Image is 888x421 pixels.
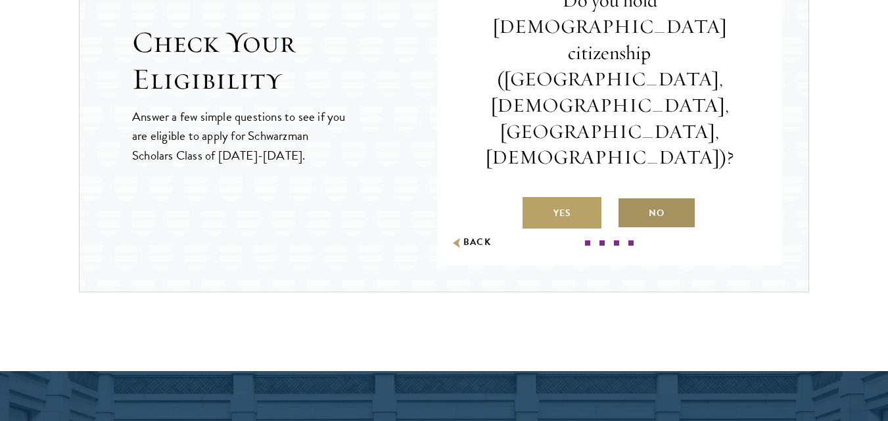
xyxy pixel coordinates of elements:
button: Back [450,236,492,250]
p: Answer a few simple questions to see if you are eligible to apply for Schwarzman Scholars Class o... [132,107,347,164]
label: Yes [523,197,601,229]
h2: Check Your Eligibility [132,24,437,98]
label: No [617,197,696,229]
